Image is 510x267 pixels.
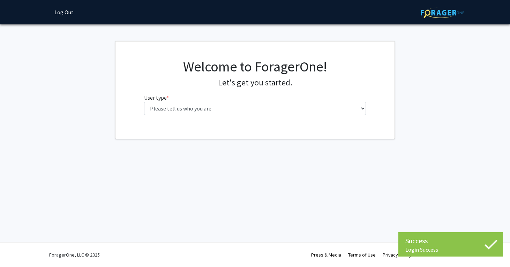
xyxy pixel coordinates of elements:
[405,236,496,246] div: Success
[421,7,464,18] img: ForagerOne Logo
[311,252,341,258] a: Press & Media
[348,252,376,258] a: Terms of Use
[144,58,366,75] h1: Welcome to ForagerOne!
[405,246,496,253] div: Login Success
[383,252,412,258] a: Privacy Policy
[144,78,366,88] h4: Let's get you started.
[144,93,169,102] label: User type
[49,243,100,267] div: ForagerOne, LLC © 2025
